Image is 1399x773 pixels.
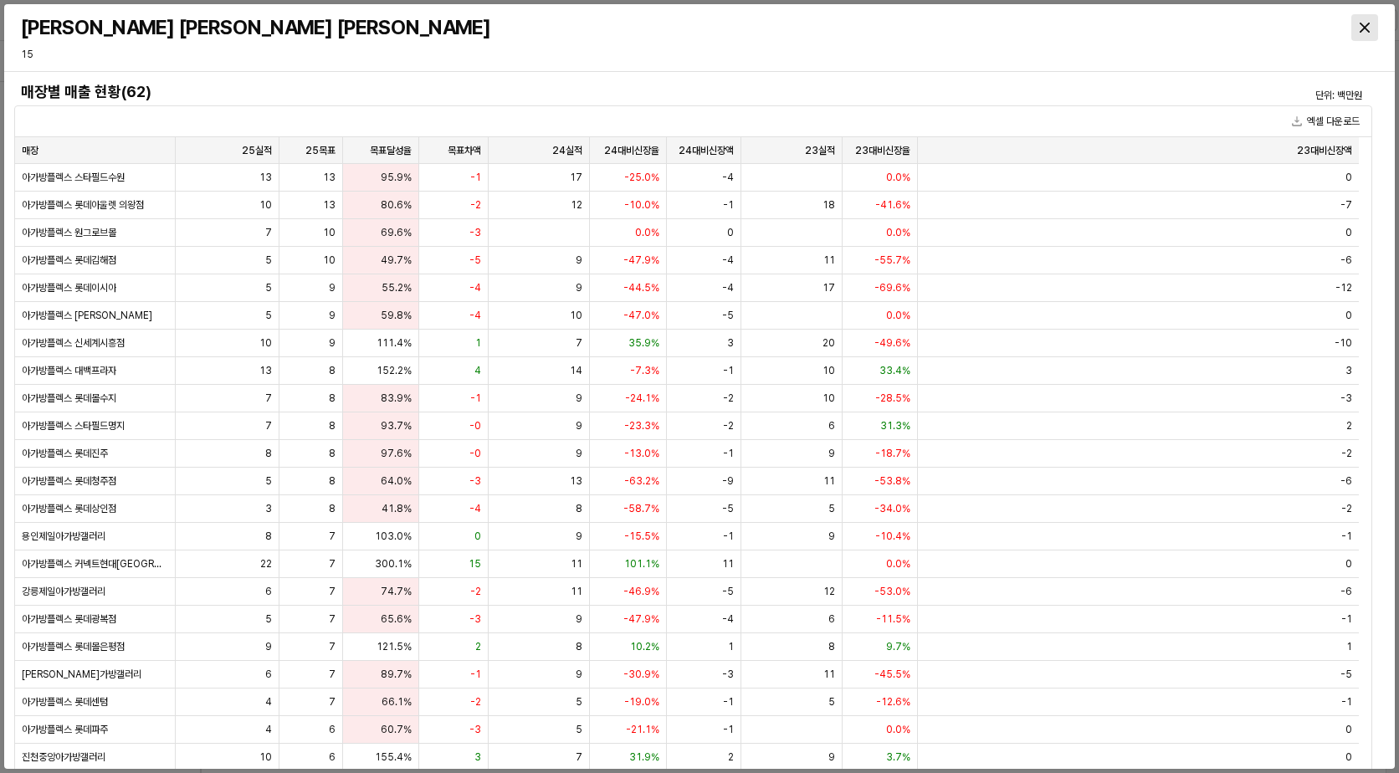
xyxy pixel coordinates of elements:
[828,502,835,515] span: 5
[22,750,105,764] span: 진천중앙아가방갤러리
[722,557,734,571] span: 11
[265,612,272,626] span: 5
[722,281,734,294] span: -4
[624,557,659,571] span: 101.1%
[723,419,734,433] span: -2
[576,695,582,709] span: 5
[722,502,734,515] span: -5
[1341,612,1352,626] span: -1
[22,226,116,239] span: 아가방플렉스 원그로브몰
[822,281,835,294] span: 17
[875,392,910,405] span: -28.5%
[1340,474,1352,488] span: -6
[1341,502,1352,515] span: -2
[265,392,272,405] span: 7
[1340,585,1352,598] span: -6
[1340,392,1352,405] span: -3
[874,253,910,267] span: -55.7%
[381,419,412,433] span: 93.7%
[727,226,734,239] span: 0
[329,392,336,405] span: 8
[823,474,835,488] span: 11
[624,530,659,543] span: -15.5%
[382,502,412,515] span: 41.8%
[469,309,481,322] span: -4
[604,144,659,157] span: 24대비신장율
[576,530,582,543] span: 9
[470,392,481,405] span: -1
[828,640,835,653] span: 8
[265,447,272,460] span: 8
[381,253,412,267] span: 49.7%
[22,695,108,709] span: 아가방플렉스 롯데센텀
[469,419,481,433] span: -0
[1340,198,1352,212] span: -7
[265,640,272,653] span: 9
[21,16,1036,39] h3: [PERSON_NAME] [PERSON_NAME] [PERSON_NAME]
[576,419,582,433] span: 9
[624,171,659,184] span: -25.0%
[259,198,272,212] span: 10
[377,364,412,377] span: 152.2%
[625,392,659,405] span: -24.1%
[822,198,835,212] span: 18
[728,750,734,764] span: 2
[22,640,125,653] span: 아가방플렉스 롯데몰은평점
[624,474,659,488] span: -63.2%
[886,750,910,764] span: 3.7%
[635,226,659,239] span: 0.0%
[874,585,910,598] span: -53.0%
[265,419,272,433] span: 7
[823,668,835,681] span: 11
[1297,144,1352,157] span: 23대비신장액
[22,198,144,212] span: 아가방플렉스 롯데아울렛 의왕점
[728,640,734,653] span: 1
[469,474,481,488] span: -3
[381,198,412,212] span: 80.6%
[377,640,412,653] span: 121.5%
[381,612,412,626] span: 65.6%
[22,723,108,736] span: 아가방플렉스 롯데파주
[886,171,910,184] span: 0.0%
[1351,14,1378,41] button: Close
[1345,171,1352,184] span: 0
[323,171,336,184] span: 13
[624,198,659,212] span: -10.0%
[822,392,835,405] span: 10
[571,198,582,212] span: 12
[623,612,659,626] span: -47.9%
[265,723,272,736] span: 4
[723,364,734,377] span: -1
[265,226,272,239] span: 7
[1341,447,1352,460] span: -2
[329,695,336,709] span: 7
[22,336,125,350] span: 아가방플렉스 신세계시흥점
[475,640,481,653] span: 2
[474,530,481,543] span: 0
[1346,419,1352,433] span: 2
[723,723,734,736] span: -1
[448,144,481,157] span: 목표차액
[323,226,336,239] span: 10
[469,557,481,571] span: 15
[305,144,336,157] span: 25목표
[874,474,910,488] span: -53.8%
[723,198,734,212] span: -1
[329,419,336,433] span: 8
[722,474,734,488] span: -9
[375,557,412,571] span: 300.1%
[469,281,481,294] span: -4
[875,447,910,460] span: -18.7%
[329,474,336,488] span: 8
[329,585,336,598] span: 7
[470,585,481,598] span: -2
[1335,336,1352,350] span: -10
[265,281,272,294] span: 5
[22,309,152,322] span: 아가방플렉스 [PERSON_NAME]
[722,253,734,267] span: -4
[624,419,659,433] span: -23.3%
[552,144,582,157] span: 24실적
[381,392,412,405] span: 83.9%
[828,750,835,764] span: 9
[886,640,910,653] span: 9.7%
